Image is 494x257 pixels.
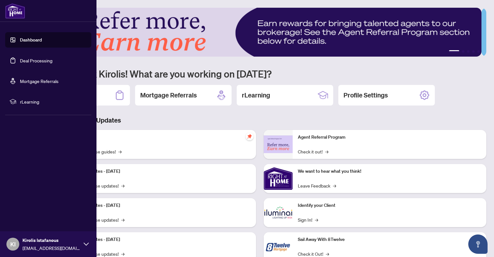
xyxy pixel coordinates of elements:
[315,216,318,223] span: →
[246,133,253,140] span: pushpin
[118,148,122,155] span: →
[10,240,16,249] span: KI
[121,216,124,223] span: →
[298,182,336,189] a: Leave Feedback→
[68,236,251,243] p: Platform Updates - [DATE]
[462,50,464,53] button: 2
[477,50,480,53] button: 5
[242,91,270,100] h2: rLearning
[333,182,336,189] span: →
[68,134,251,141] p: Self-Help
[449,50,459,53] button: 1
[467,50,470,53] button: 3
[343,91,388,100] h2: Profile Settings
[23,244,80,252] span: [EMAIL_ADDRESS][DOMAIN_NAME]
[20,37,42,43] a: Dashboard
[264,135,293,153] img: Agent Referral Program
[468,234,488,254] button: Open asap
[33,8,481,57] img: Slide 0
[298,148,328,155] a: Check it out!→
[298,216,318,223] a: Sign In!→
[298,134,481,141] p: Agent Referral Program
[23,237,80,244] span: Kirolis Istafanous
[33,116,486,125] h3: Brokerage & Industry Updates
[140,91,197,100] h2: Mortgage Referrals
[5,3,25,19] img: logo
[472,50,475,53] button: 4
[20,78,59,84] a: Mortgage Referrals
[68,202,251,209] p: Platform Updates - [DATE]
[33,68,486,80] h1: Welcome back Kirolis! What are you working on [DATE]?
[121,182,124,189] span: →
[298,202,481,209] p: Identify your Client
[68,168,251,175] p: Platform Updates - [DATE]
[264,164,293,193] img: We want to hear what you think!
[20,98,87,105] span: rLearning
[298,236,481,243] p: Sail Away With 8Twelve
[298,168,481,175] p: We want to hear what you think!
[20,58,52,63] a: Deal Processing
[264,198,293,227] img: Identify your Client
[325,148,328,155] span: →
